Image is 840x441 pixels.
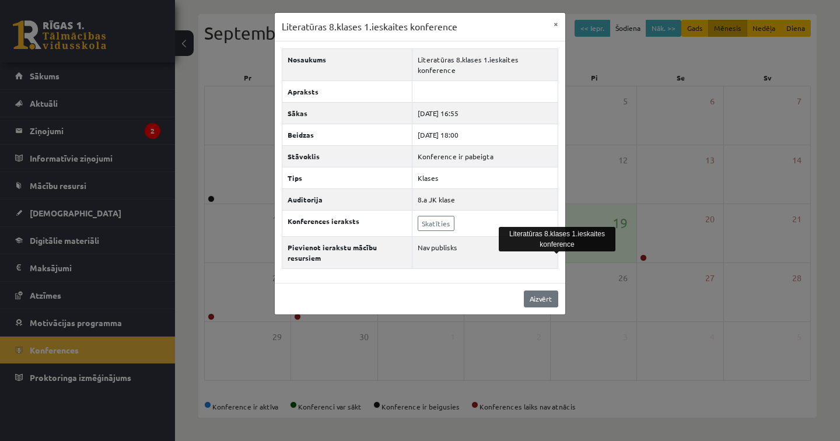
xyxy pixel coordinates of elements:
[412,236,558,268] td: Nav publisks
[412,48,558,80] td: Literatūras 8.klases 1.ieskaites konference
[282,167,412,188] th: Tips
[282,124,412,145] th: Beidzas
[282,102,412,124] th: Sākas
[282,80,412,102] th: Apraksts
[547,13,565,35] button: ×
[282,48,412,80] th: Nosaukums
[418,216,454,231] a: Skatīties
[499,227,615,251] div: Literatūras 8.klases 1.ieskaites konference
[282,236,412,268] th: Pievienot ierakstu mācību resursiem
[412,167,558,188] td: Klases
[412,145,558,167] td: Konference ir pabeigta
[412,124,558,145] td: [DATE] 18:00
[412,188,558,210] td: 8.a JK klase
[282,20,457,34] h3: Literatūras 8.klases 1.ieskaites konference
[282,145,412,167] th: Stāvoklis
[282,210,412,236] th: Konferences ieraksts
[412,102,558,124] td: [DATE] 16:55
[282,188,412,210] th: Auditorija
[524,290,558,307] a: Aizvērt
